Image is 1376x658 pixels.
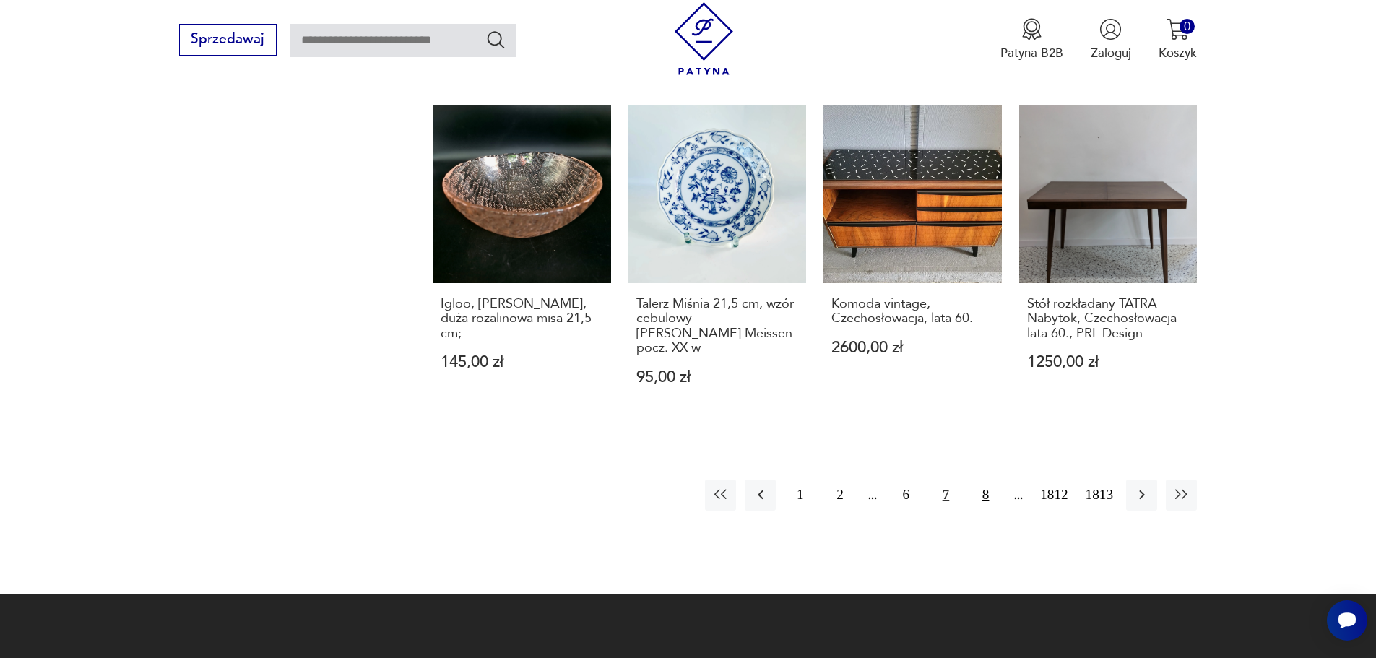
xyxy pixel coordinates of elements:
img: Ikona medalu [1021,18,1043,40]
button: 1813 [1081,480,1117,511]
button: 6 [891,480,922,511]
div: 0 [1180,19,1195,34]
h3: Komoda vintage, Czechosłowacja, lata 60. [831,297,994,326]
p: Koszyk [1159,45,1197,61]
button: 7 [930,480,961,511]
button: 1812 [1036,480,1072,511]
button: Sprzedawaj [179,24,277,56]
button: 8 [970,480,1001,511]
a: Ikona medaluPatyna B2B [1000,18,1063,61]
p: Zaloguj [1091,45,1131,61]
a: Igloo, E. Trzewik - Drost, duża rozalinowa misa 21,5 cm;Igloo, [PERSON_NAME], duża rozalinowa mis... [433,105,611,418]
a: Stół rozkładany TATRA Nabytok, Czechosłowacja lata 60., PRL DesignStół rozkładany TATRA Nabytok, ... [1019,105,1198,418]
button: 2 [824,480,855,511]
iframe: Smartsupp widget button [1327,600,1367,641]
button: Zaloguj [1091,18,1131,61]
button: Szukaj [485,29,506,50]
button: Patyna B2B [1000,18,1063,61]
p: 95,00 zł [636,370,799,385]
h3: Stół rozkładany TATRA Nabytok, Czechosłowacja lata 60., PRL Design [1027,297,1190,341]
p: 1250,00 zł [1027,355,1190,370]
button: 0Koszyk [1159,18,1197,61]
h3: Talerz Miśnia 21,5 cm, wzór cebulowy [PERSON_NAME] Meissen pocz. XX w [636,297,799,356]
p: 145,00 zł [441,355,603,370]
a: Sprzedawaj [179,35,277,46]
img: Ikonka użytkownika [1099,18,1122,40]
img: Ikona koszyka [1167,18,1189,40]
h3: Igloo, [PERSON_NAME], duża rozalinowa misa 21,5 cm; [441,297,603,341]
p: 2600,00 zł [831,340,994,355]
a: Talerz Miśnia 21,5 cm, wzór cebulowy Ernst Teichert Meissen pocz. XX wTalerz Miśnia 21,5 cm, wzór... [628,105,807,418]
p: Patyna B2B [1000,45,1063,61]
a: Komoda vintage, Czechosłowacja, lata 60.Komoda vintage, Czechosłowacja, lata 60.2600,00 zł [823,105,1002,418]
button: 1 [784,480,815,511]
img: Patyna - sklep z meblami i dekoracjami vintage [667,2,740,75]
